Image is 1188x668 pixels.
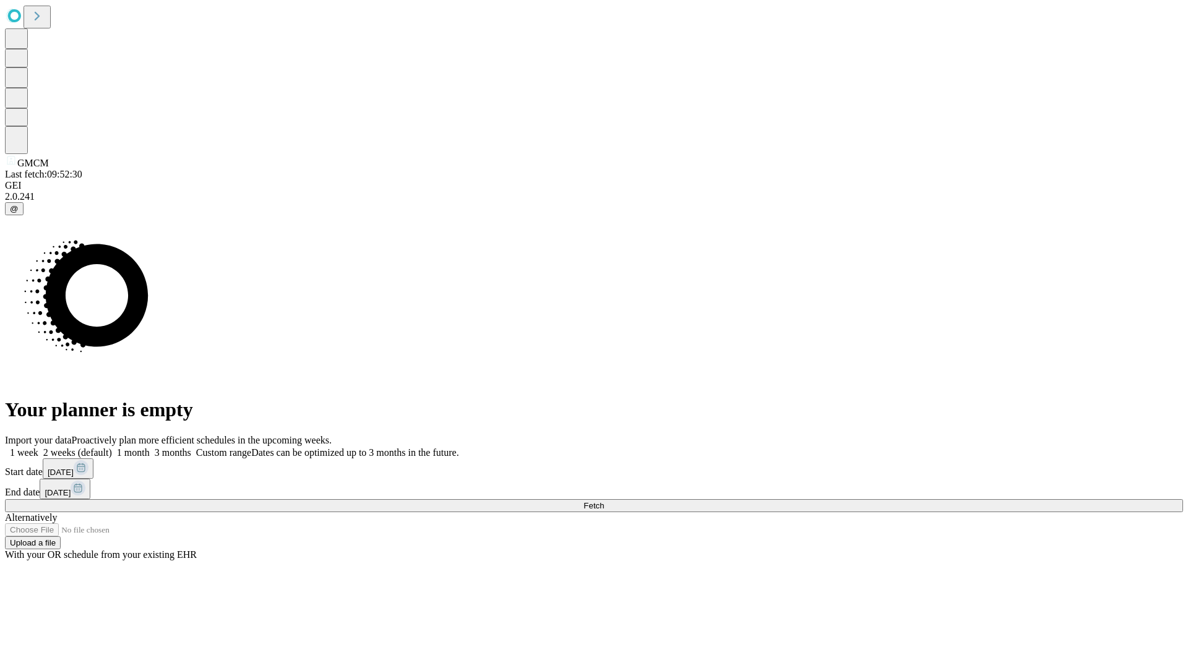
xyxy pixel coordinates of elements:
[72,435,332,445] span: Proactively plan more efficient schedules in the upcoming weeks.
[5,536,61,549] button: Upload a file
[155,447,191,458] span: 3 months
[17,158,49,168] span: GMCM
[5,180,1183,191] div: GEI
[10,447,38,458] span: 1 week
[5,202,24,215] button: @
[5,169,82,179] span: Last fetch: 09:52:30
[5,191,1183,202] div: 2.0.241
[43,458,93,479] button: [DATE]
[5,458,1183,479] div: Start date
[583,501,604,510] span: Fetch
[40,479,90,499] button: [DATE]
[5,398,1183,421] h1: Your planner is empty
[45,488,71,497] span: [DATE]
[117,447,150,458] span: 1 month
[5,499,1183,512] button: Fetch
[5,512,57,523] span: Alternatively
[48,468,74,477] span: [DATE]
[251,447,458,458] span: Dates can be optimized up to 3 months in the future.
[5,549,197,560] span: With your OR schedule from your existing EHR
[196,447,251,458] span: Custom range
[43,447,112,458] span: 2 weeks (default)
[10,204,19,213] span: @
[5,479,1183,499] div: End date
[5,435,72,445] span: Import your data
